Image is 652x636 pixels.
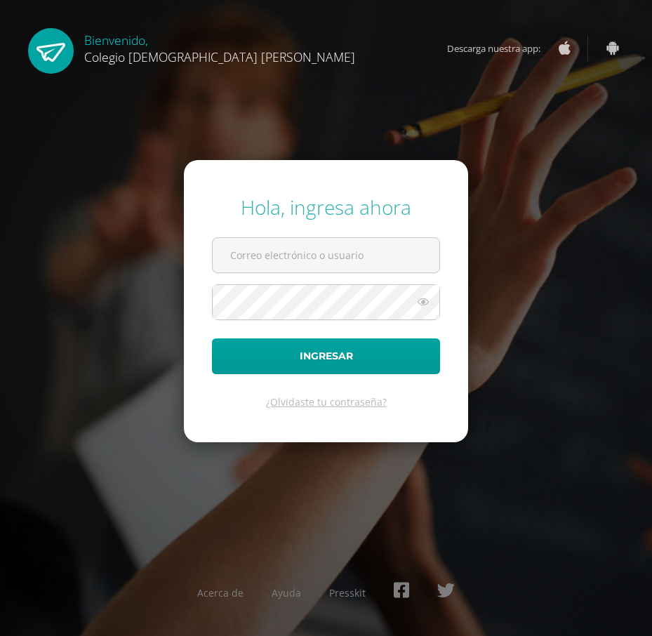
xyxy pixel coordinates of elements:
[447,35,554,62] span: Descarga nuestra app:
[84,28,355,65] div: Bienvenido,
[329,586,366,599] a: Presskit
[266,395,387,409] a: ¿Olvidaste tu contraseña?
[197,586,244,599] a: Acerca de
[84,48,355,65] span: Colegio [DEMOGRAPHIC_DATA] [PERSON_NAME]
[212,194,440,220] div: Hola, ingresa ahora
[272,586,301,599] a: Ayuda
[212,338,440,374] button: Ingresar
[213,238,439,272] input: Correo electrónico o usuario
